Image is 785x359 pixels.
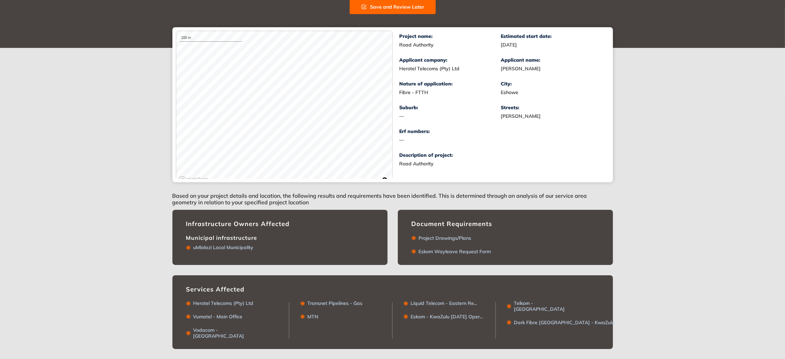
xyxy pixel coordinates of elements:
[501,57,603,63] div: Applicant name:
[400,33,501,39] div: Project name:
[501,105,603,111] div: Streets:
[615,319,618,326] span: ...
[191,245,254,250] div: uMlalazi Local Municipality
[172,182,613,210] div: Based on your project details and location, the following results and requirements have been iden...
[400,161,572,167] div: Road Authority
[400,137,501,143] div: —
[178,176,209,184] a: Mapbox logo
[501,113,603,119] div: [PERSON_NAME]
[411,314,480,320] span: Eskom - KwaZulu [DATE] Oper
[408,314,477,320] div: Eskom - KwaZulu Natal Operating Unit
[412,220,599,228] div: Document Requirements
[176,31,392,186] canvas: Map
[511,320,580,326] div: Dark Fibre Africa - KwaZulu Natal Region
[305,314,319,320] div: MTN
[501,90,603,95] div: Eshowe
[480,314,483,320] span: ...
[501,81,603,87] div: City:
[511,300,580,312] div: Telkom - [GEOGRAPHIC_DATA]
[186,220,374,228] div: Infrastructure Owners Affected
[416,235,471,241] div: Project Drawings/Plans
[501,33,603,39] div: Estimated start date:
[400,152,603,158] div: Description of project:
[411,300,474,306] span: Liquid Telecom - Eastern Re
[305,300,363,306] div: Transnet Pipelines - Gas
[400,66,501,72] div: Herotel Telecoms (Pty) Ltd
[370,3,425,11] span: Save and Review Later
[191,327,259,339] div: Vodacom - [GEOGRAPHIC_DATA]
[501,66,603,72] div: [PERSON_NAME]
[514,319,615,326] span: Dark Fibre [GEOGRAPHIC_DATA] - KwaZulu
[400,90,501,95] div: Fibre - FTTH
[416,249,491,255] div: Eskom Wayleave Request Form
[191,300,254,306] div: Herotel Telecoms (Pty) Ltd
[191,314,243,320] div: Vumatel - Main Office
[400,113,501,119] div: —
[400,105,501,111] div: Suburb:
[408,300,477,306] div: Liquid Telecom - Eastern Region
[501,42,603,48] div: [DATE]
[186,286,599,293] div: Services Affected
[186,232,374,241] div: Municipal infrastructure
[400,129,501,134] div: Erf numbers:
[474,300,477,306] span: ...
[383,176,387,184] span: Toggle attribution
[400,57,501,63] div: Applicant company:
[400,42,501,48] div: Road Authority
[400,81,501,87] div: Nature of application:
[180,34,243,42] div: 100 m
